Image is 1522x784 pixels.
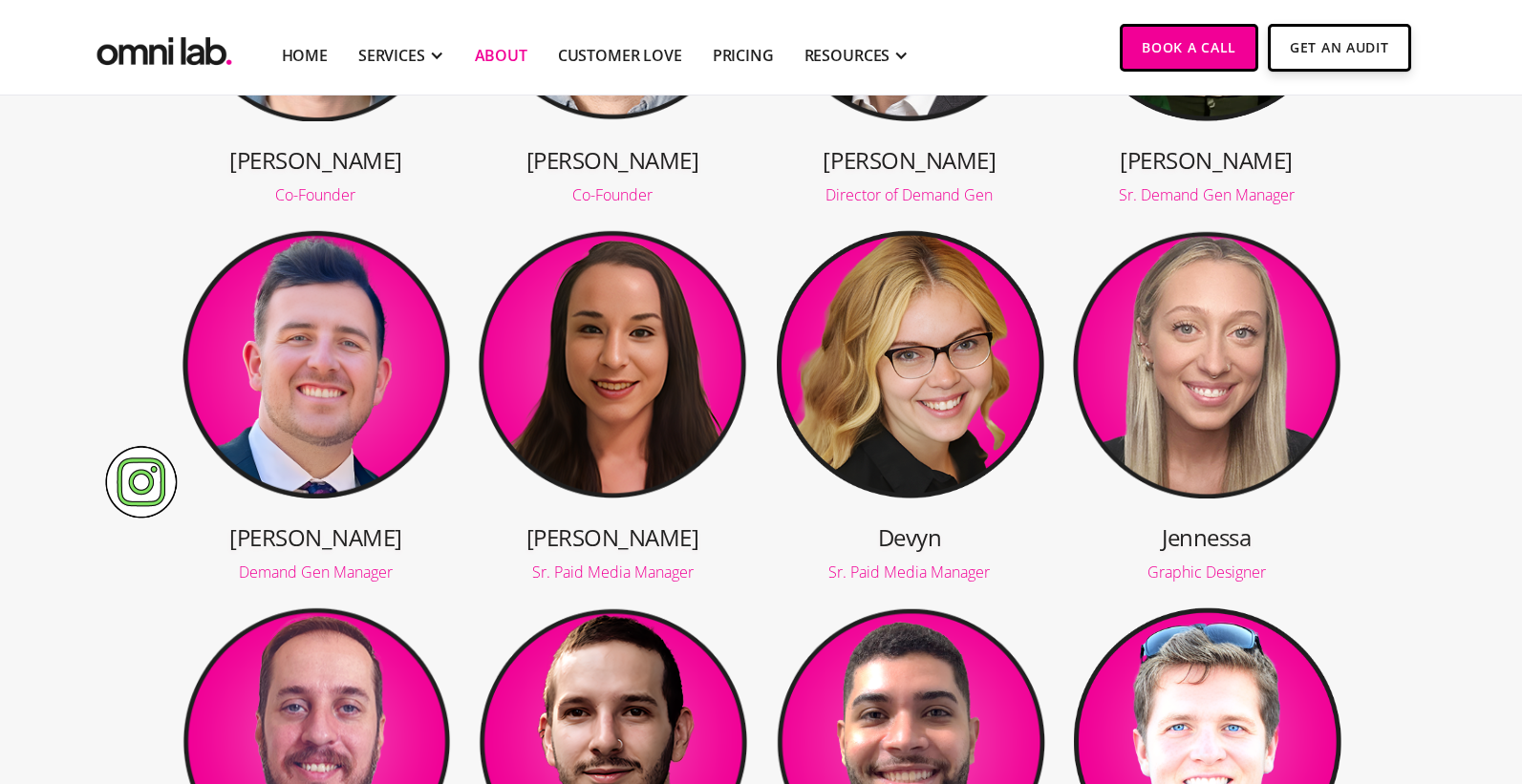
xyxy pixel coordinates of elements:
[477,144,748,176] h3: [PERSON_NAME]
[181,144,452,176] h3: [PERSON_NAME]
[1071,521,1342,553] h3: Jennessa
[358,44,425,67] div: SERVICES
[181,521,452,553] h3: [PERSON_NAME]
[93,24,236,71] img: Omni Lab: B2B SaaS Demand Generation Agency
[181,187,452,202] div: Co-Founder
[181,564,452,580] div: Demand Gen Manager
[1426,692,1522,784] iframe: Chat Widget
[1071,187,1342,202] div: Sr. Demand Gen Manager
[477,521,748,553] h3: [PERSON_NAME]
[1120,24,1258,72] a: Book a Call
[475,44,527,67] a: About
[774,187,1045,202] div: Director of Demand Gen
[774,521,1045,553] h3: Devyn
[1268,24,1410,72] a: Get An Audit
[1071,144,1342,176] h3: [PERSON_NAME]
[477,187,748,202] div: Co-Founder
[282,44,328,67] a: Home
[713,44,774,67] a: Pricing
[774,144,1045,176] h3: [PERSON_NAME]
[804,44,890,67] div: RESOURCES
[1071,564,1342,580] div: Graphic Designer
[774,564,1045,580] div: Sr. Paid Media Manager
[93,24,236,71] a: home
[477,564,748,580] div: Sr. Paid Media Manager
[558,44,682,67] a: Customer Love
